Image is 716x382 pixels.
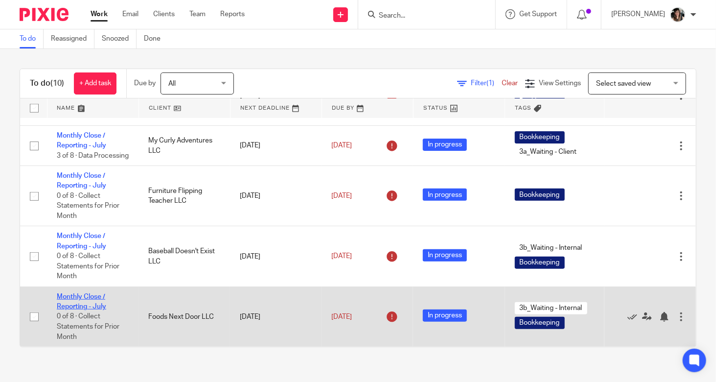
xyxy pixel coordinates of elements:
[134,78,156,88] p: Due by
[331,253,352,260] span: [DATE]
[144,29,168,48] a: Done
[74,72,116,95] a: + Add task
[57,152,129,159] span: 3 of 8 · Data Processing
[471,80,502,87] span: Filter
[50,79,64,87] span: (10)
[331,142,352,149] span: [DATE]
[670,7,686,23] img: IMG_2906.JPEG
[51,29,94,48] a: Reassigned
[20,8,69,21] img: Pixie
[57,192,119,219] span: 0 of 8 · Collect Statements for Prior Month
[122,9,139,19] a: Email
[57,233,106,249] a: Monthly Close / Reporting - July
[230,286,322,347] td: [DATE]
[331,192,352,199] span: [DATE]
[57,253,119,280] span: 0 of 8 · Collect Statements for Prior Month
[515,131,565,143] span: Bookkeeping
[57,313,119,340] span: 0 of 8 · Collect Statements for Prior Month
[486,80,494,87] span: (1)
[139,125,230,166] td: My Curly Adventures LLC
[519,11,557,18] span: Get Support
[515,317,565,329] span: Bookkeeping
[168,80,176,87] span: All
[423,139,467,151] span: In progress
[539,80,581,87] span: View Settings
[515,302,587,314] span: 3b_Waiting - Internal
[423,249,467,262] span: In progress
[423,310,467,322] span: In progress
[57,92,119,119] span: 0 of 8 · Collect Statements for Prior Month
[230,166,322,226] td: [DATE]
[20,29,44,48] a: To do
[230,125,322,166] td: [DATE]
[627,312,642,322] a: Mark as done
[153,9,175,19] a: Clients
[139,226,230,286] td: Baseball Doesn't Exist LLC
[30,78,64,89] h1: To do
[331,313,352,320] span: [DATE]
[378,12,466,21] input: Search
[423,189,467,201] span: In progress
[611,9,665,19] p: [PERSON_NAME]
[515,105,531,111] span: Tags
[515,146,582,158] span: 3a_Waiting - Client
[189,9,206,19] a: Team
[57,172,106,189] a: Monthly Close / Reporting - July
[515,257,565,269] span: Bookkeeping
[139,166,230,226] td: Furniture Flipping Teacher LLC
[102,29,137,48] a: Snoozed
[91,9,108,19] a: Work
[57,293,106,310] a: Monthly Close / Reporting - July
[220,9,245,19] a: Reports
[230,226,322,286] td: [DATE]
[139,286,230,347] td: Foods Next Door LLC
[57,132,106,149] a: Monthly Close / Reporting - July
[515,242,587,254] span: 3b_Waiting - Internal
[502,80,518,87] a: Clear
[515,189,565,201] span: Bookkeeping
[596,80,651,87] span: Select saved view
